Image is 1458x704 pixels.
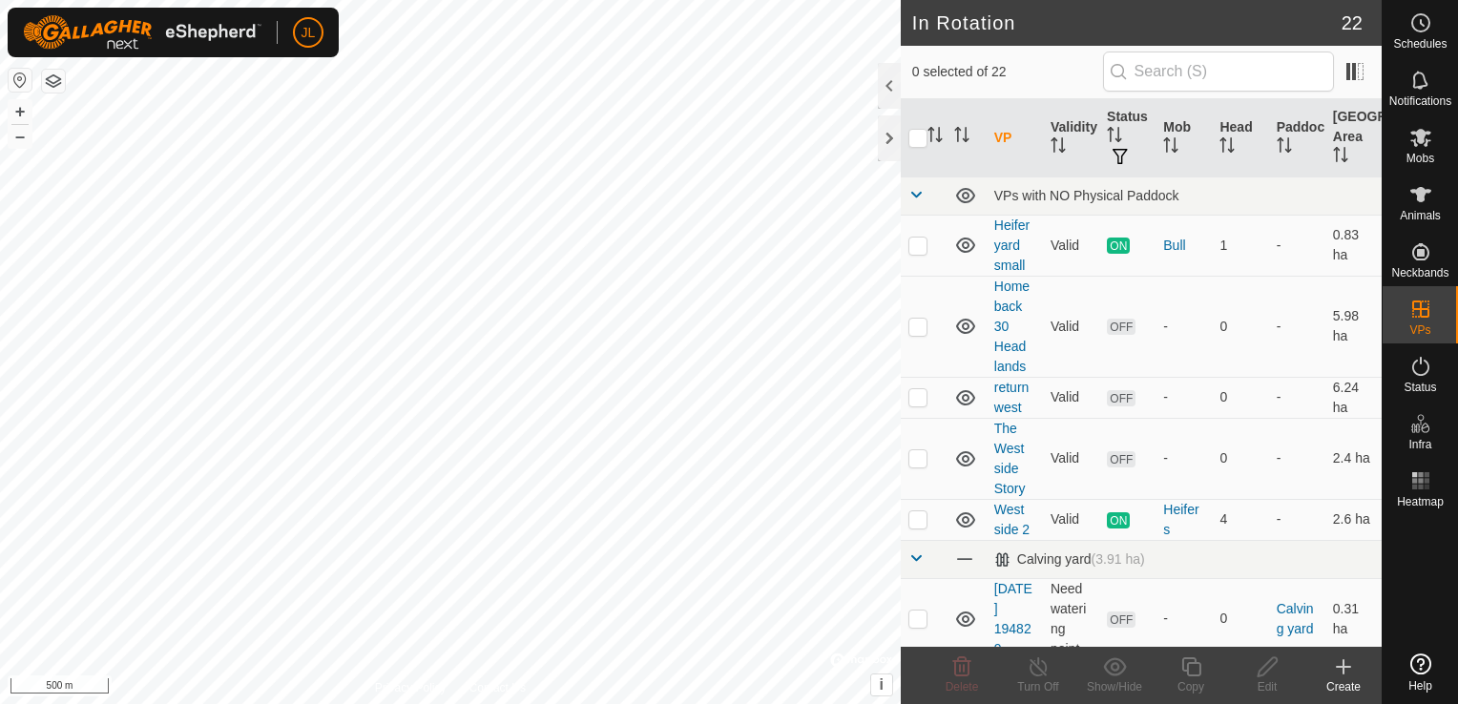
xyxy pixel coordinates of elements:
[1391,267,1448,279] span: Neckbands
[1212,418,1268,499] td: 0
[1107,451,1135,467] span: OFF
[927,130,943,145] p-sorticon: Activate to sort
[1325,99,1382,177] th: [GEOGRAPHIC_DATA] Area
[1099,99,1156,177] th: Status
[1163,609,1204,629] div: -
[9,100,31,123] button: +
[1393,38,1447,50] span: Schedules
[1212,99,1268,177] th: Head
[1325,276,1382,377] td: 5.98 ha
[946,680,979,694] span: Delete
[1043,418,1099,499] td: Valid
[1156,99,1212,177] th: Mob
[1269,499,1325,540] td: -
[1305,678,1382,695] div: Create
[1043,99,1099,177] th: Validity
[954,130,969,145] p-sorticon: Activate to sort
[871,674,892,695] button: i
[1397,496,1444,507] span: Heatmap
[1333,150,1348,165] p-sorticon: Activate to sort
[1406,153,1434,164] span: Mobs
[1269,276,1325,377] td: -
[1277,140,1292,155] p-sorticon: Activate to sort
[1163,236,1204,256] div: Bull
[1409,324,1430,336] span: VPs
[880,676,884,693] span: i
[912,11,1342,34] h2: In Rotation
[42,70,65,93] button: Map Layers
[1107,319,1135,335] span: OFF
[1043,215,1099,276] td: Valid
[375,679,447,696] a: Privacy Policy
[994,188,1374,203] div: VPs with NO Physical Paddock
[1212,578,1268,659] td: 0
[1277,601,1314,636] a: Calving yard
[1325,215,1382,276] td: 0.83 ha
[1342,9,1363,37] span: 22
[1212,276,1268,377] td: 0
[1163,500,1204,540] div: Heifers
[1269,418,1325,499] td: -
[1000,678,1076,695] div: Turn Off
[1107,130,1122,145] p-sorticon: Activate to sort
[987,99,1043,177] th: VP
[1229,678,1305,695] div: Edit
[994,551,1145,568] div: Calving yard
[912,62,1103,82] span: 0 selected of 22
[994,217,1030,273] a: Heifer yard small
[1389,95,1451,107] span: Notifications
[1269,215,1325,276] td: -
[1107,512,1130,528] span: ON
[1103,52,1334,92] input: Search (S)
[1043,499,1099,540] td: Valid
[1325,499,1382,540] td: 2.6 ha
[469,679,526,696] a: Contact Us
[994,502,1030,537] a: West side 2
[1163,387,1204,407] div: -
[1051,140,1066,155] p-sorticon: Activate to sort
[9,125,31,148] button: –
[1107,390,1135,406] span: OFF
[1400,210,1441,221] span: Animals
[1219,140,1235,155] p-sorticon: Activate to sort
[994,421,1026,496] a: The West side Story
[1212,377,1268,418] td: 0
[994,279,1030,374] a: Home back 30 Head lands
[1408,680,1432,692] span: Help
[994,581,1032,656] a: [DATE] 194829
[1408,439,1431,450] span: Infra
[1107,238,1130,254] span: ON
[1163,140,1178,155] p-sorticon: Activate to sort
[1163,448,1204,468] div: -
[1076,678,1153,695] div: Show/Hide
[1212,215,1268,276] td: 1
[23,15,261,50] img: Gallagher Logo
[1404,382,1436,393] span: Status
[1269,377,1325,418] td: -
[1043,276,1099,377] td: Valid
[1383,646,1458,699] a: Help
[1325,578,1382,659] td: 0.31 ha
[9,69,31,92] button: Reset Map
[302,23,316,43] span: JL
[994,380,1030,415] a: return west
[1325,418,1382,499] td: 2.4 ha
[1153,678,1229,695] div: Copy
[1107,611,1135,628] span: OFF
[1043,377,1099,418] td: Valid
[1269,99,1325,177] th: Paddock
[1043,578,1099,659] td: Need watering point
[1163,317,1204,337] div: -
[1092,551,1145,567] span: (3.91 ha)
[1212,499,1268,540] td: 4
[1325,377,1382,418] td: 6.24 ha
